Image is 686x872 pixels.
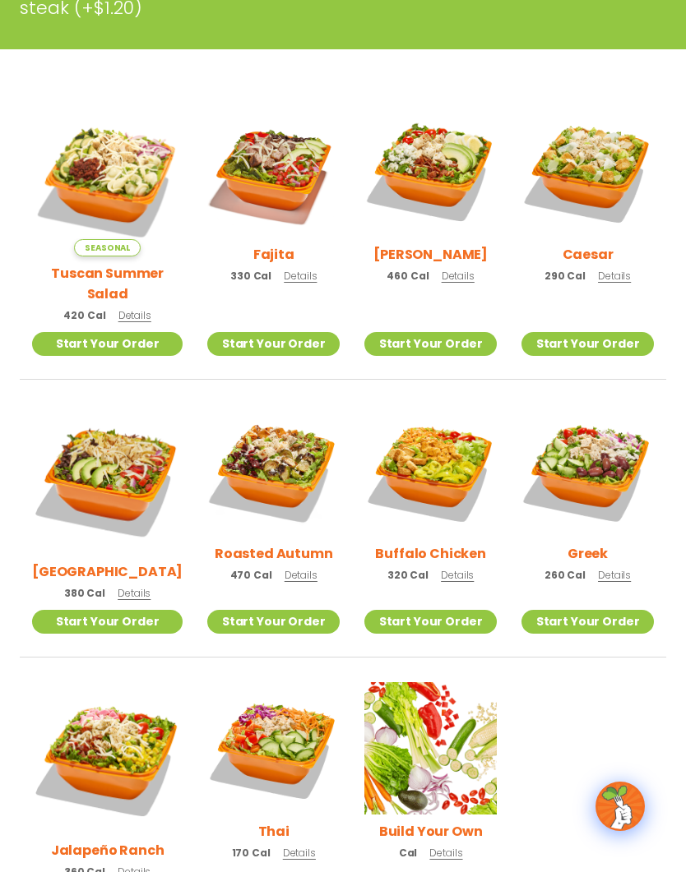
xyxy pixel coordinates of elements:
img: Product photo for BBQ Ranch Salad [32,404,183,555]
span: Details [285,568,318,582]
span: 260 Cal [545,568,586,583]
a: Start Your Order [207,332,340,356]
h2: [PERSON_NAME] [373,244,488,265]
img: Product photo for Buffalo Chicken Salad [364,404,497,537]
span: 170 Cal [232,846,271,860]
img: Product photo for Caesar Salad [521,105,654,238]
h2: Thai [258,821,290,842]
a: Start Your Order [521,610,654,634]
span: Details [118,308,151,322]
span: 460 Cal [387,269,429,284]
span: Details [442,269,475,283]
img: Product photo for Roasted Autumn Salad [207,404,340,537]
img: wpChatIcon [597,783,643,829]
span: Details [118,586,151,600]
span: Cal [399,846,418,860]
h2: Caesar [563,244,614,265]
h2: Greek [568,543,608,564]
span: Seasonal [74,239,141,256]
h2: Buffalo Chicken [375,543,486,564]
span: Details [441,568,474,582]
span: 380 Cal [64,586,105,601]
h2: Roasted Autumn [215,543,333,564]
img: Product photo for Thai Salad [207,682,340,814]
a: Start Your Order [521,332,654,356]
img: Product photo for Jalapeño Ranch Salad [32,682,183,833]
img: Product photo for Cobb Salad [364,105,497,238]
a: Start Your Order [207,610,340,634]
span: 330 Cal [230,269,271,284]
span: Details [284,269,317,283]
span: Details [283,846,316,860]
img: Product photo for Greek Salad [521,404,654,537]
h2: [GEOGRAPHIC_DATA] [32,561,183,582]
span: Details [429,846,462,860]
a: Start Your Order [364,610,497,634]
span: 470 Cal [230,568,272,583]
span: 290 Cal [545,269,586,284]
span: 420 Cal [63,308,105,323]
h2: Jalapeño Ranch [51,840,165,860]
img: Product photo for Tuscan Summer Salad [32,105,183,256]
a: Start Your Order [32,610,183,634]
a: Start Your Order [364,332,497,356]
h2: Build Your Own [379,821,483,842]
a: Start Your Order [32,332,183,356]
img: Product photo for Fajita Salad [207,105,340,238]
span: 320 Cal [387,568,429,583]
span: Details [598,568,631,582]
span: Details [598,269,631,283]
h2: Fajita [253,244,294,265]
img: Product photo for Build Your Own [364,682,497,814]
h2: Tuscan Summer Salad [32,263,183,304]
